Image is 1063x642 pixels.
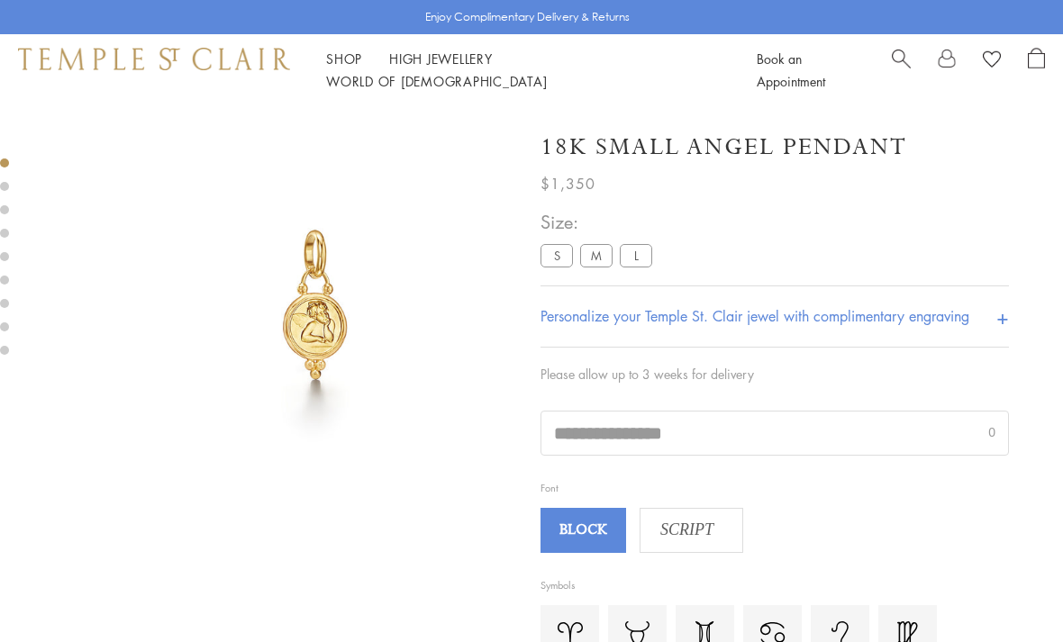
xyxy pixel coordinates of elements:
label: L [620,244,652,267]
p: Please allow up to 3 weeks for delivery [541,366,1009,384]
p: Enjoy Complimentary Delivery & Returns [425,8,630,26]
img: AP10-BEZGRN [117,106,513,502]
a: High JewelleryHigh Jewellery [389,50,493,68]
label: S [541,244,573,267]
h4: Personalize your Temple St. Clair jewel with complimentary engraving [541,305,969,327]
span: Size: [541,207,659,237]
a: ShopShop [326,50,362,68]
a: Book an Appointment [757,50,825,90]
label: M [580,244,613,267]
nav: Main navigation [326,48,716,93]
h1: 18K Small Angel Pendant [541,131,907,163]
h4: + [996,300,1009,333]
h4: Font [541,483,780,497]
a: View Wishlist [983,48,1001,75]
a: Open Shopping Bag [1028,48,1045,93]
h4: Symbols [541,580,780,594]
span: $1,350 [541,172,595,195]
span: 0 [988,422,995,443]
span: SCRIPT [641,517,733,544]
a: Search [892,48,911,93]
span: BLOCK [543,517,624,544]
img: Temple St. Clair [18,48,290,69]
a: World of [DEMOGRAPHIC_DATA]World of [DEMOGRAPHIC_DATA] [326,72,547,90]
